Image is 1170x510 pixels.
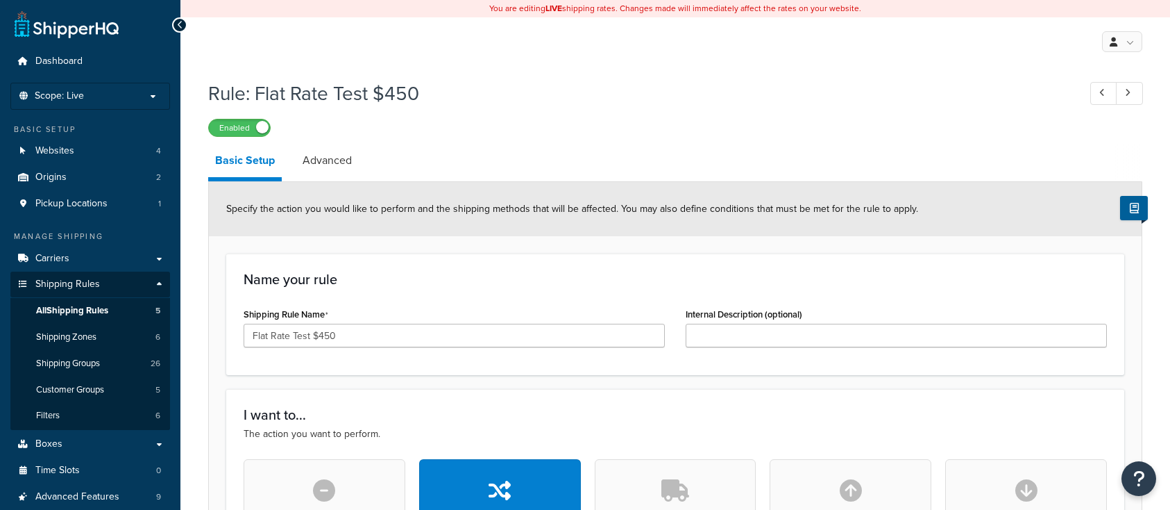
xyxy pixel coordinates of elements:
[10,431,170,457] a: Boxes
[156,465,161,477] span: 0
[156,172,161,183] span: 2
[10,272,170,430] li: Shipping Rules
[35,491,119,503] span: Advanced Features
[156,145,161,157] span: 4
[545,2,562,15] b: LIVE
[36,331,96,343] span: Shipping Zones
[35,438,62,450] span: Boxes
[10,458,170,484] a: Time Slots0
[10,124,170,135] div: Basic Setup
[36,410,60,422] span: Filters
[10,272,170,297] a: Shipping Rules
[1116,82,1143,105] a: Next Record
[155,331,160,343] span: 6
[10,403,170,429] a: Filters6
[10,484,170,510] li: Advanced Features
[10,165,170,190] li: Origins
[244,272,1107,287] h3: Name your rule
[35,465,80,477] span: Time Slots
[1090,82,1117,105] a: Previous Record
[10,403,170,429] li: Filters
[35,198,108,210] span: Pickup Locations
[226,201,918,216] span: Specify the action you would like to perform and the shipping methods that will be affected. You ...
[10,377,170,403] a: Customer Groups5
[35,145,74,157] span: Websites
[10,324,170,350] li: Shipping Zones
[244,427,1107,442] p: The action you want to perform.
[35,172,67,183] span: Origins
[10,191,170,217] li: Pickup Locations
[209,120,270,136] label: Enabled
[10,246,170,272] a: Carriers
[10,138,170,164] a: Websites4
[10,231,170,242] div: Manage Shipping
[686,309,802,320] label: Internal Description (optional)
[156,491,161,503] span: 9
[155,305,160,317] span: 5
[10,298,170,324] a: AllShipping Rules5
[35,279,100,290] span: Shipping Rules
[296,144,359,177] a: Advanced
[1121,461,1156,496] button: Open Resource Center
[10,324,170,350] a: Shipping Zones6
[10,191,170,217] a: Pickup Locations1
[244,407,1107,422] h3: I want to...
[158,198,161,210] span: 1
[10,165,170,190] a: Origins2
[36,305,108,317] span: All Shipping Rules
[35,90,84,102] span: Scope: Live
[36,384,104,396] span: Customer Groups
[10,377,170,403] li: Customer Groups
[151,358,160,370] span: 26
[36,358,100,370] span: Shipping Groups
[155,410,160,422] span: 6
[10,351,170,377] li: Shipping Groups
[10,458,170,484] li: Time Slots
[35,56,83,67] span: Dashboard
[10,351,170,377] a: Shipping Groups26
[1120,196,1148,220] button: Show Help Docs
[208,144,282,181] a: Basic Setup
[10,484,170,510] a: Advanced Features9
[244,309,328,320] label: Shipping Rule Name
[35,253,69,265] span: Carriers
[155,384,160,396] span: 5
[10,138,170,164] li: Websites
[208,80,1065,107] h1: Rule: Flat Rate Test $450
[10,49,170,74] a: Dashboard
